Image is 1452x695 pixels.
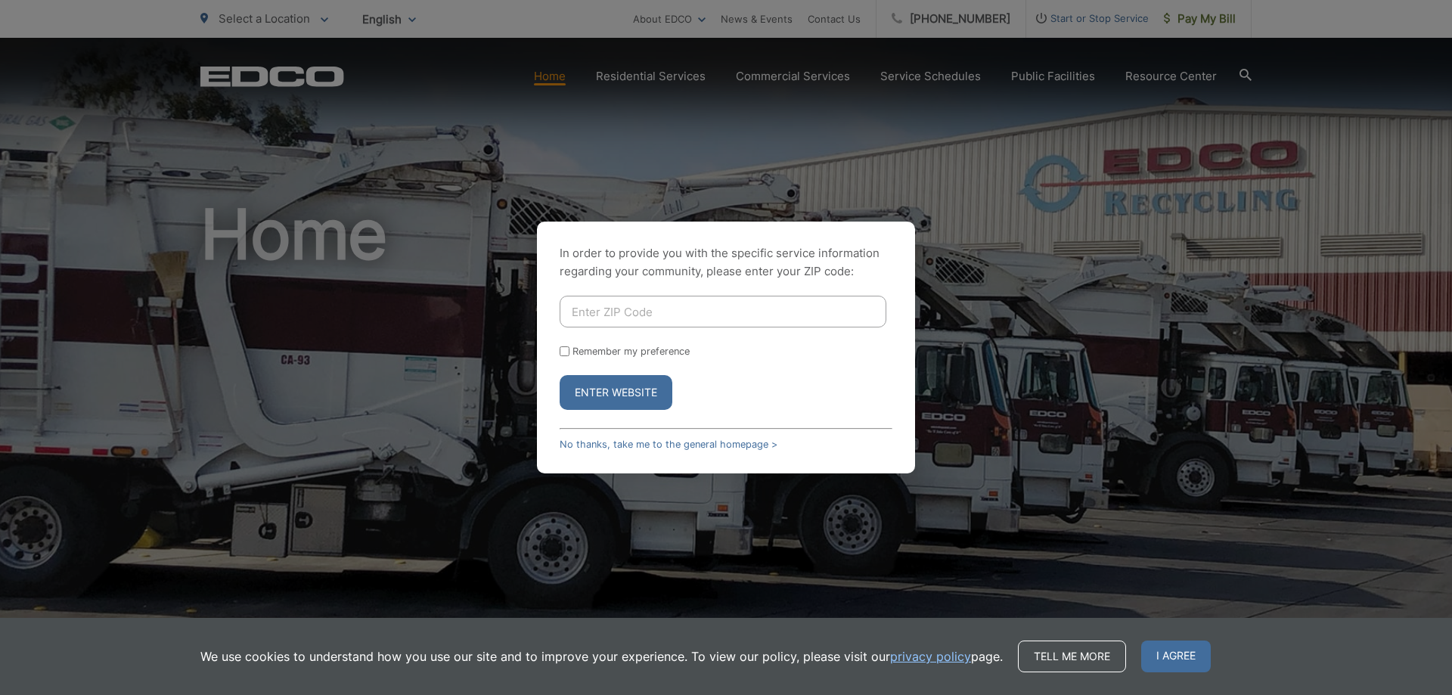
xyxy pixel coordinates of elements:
[560,439,777,450] a: No thanks, take me to the general homepage >
[560,375,672,410] button: Enter Website
[200,647,1003,666] p: We use cookies to understand how you use our site and to improve your experience. To view our pol...
[890,647,971,666] a: privacy policy
[1018,641,1126,672] a: Tell me more
[560,296,886,327] input: Enter ZIP Code
[1141,641,1211,672] span: I agree
[572,346,690,357] label: Remember my preference
[560,244,892,281] p: In order to provide you with the specific service information regarding your community, please en...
